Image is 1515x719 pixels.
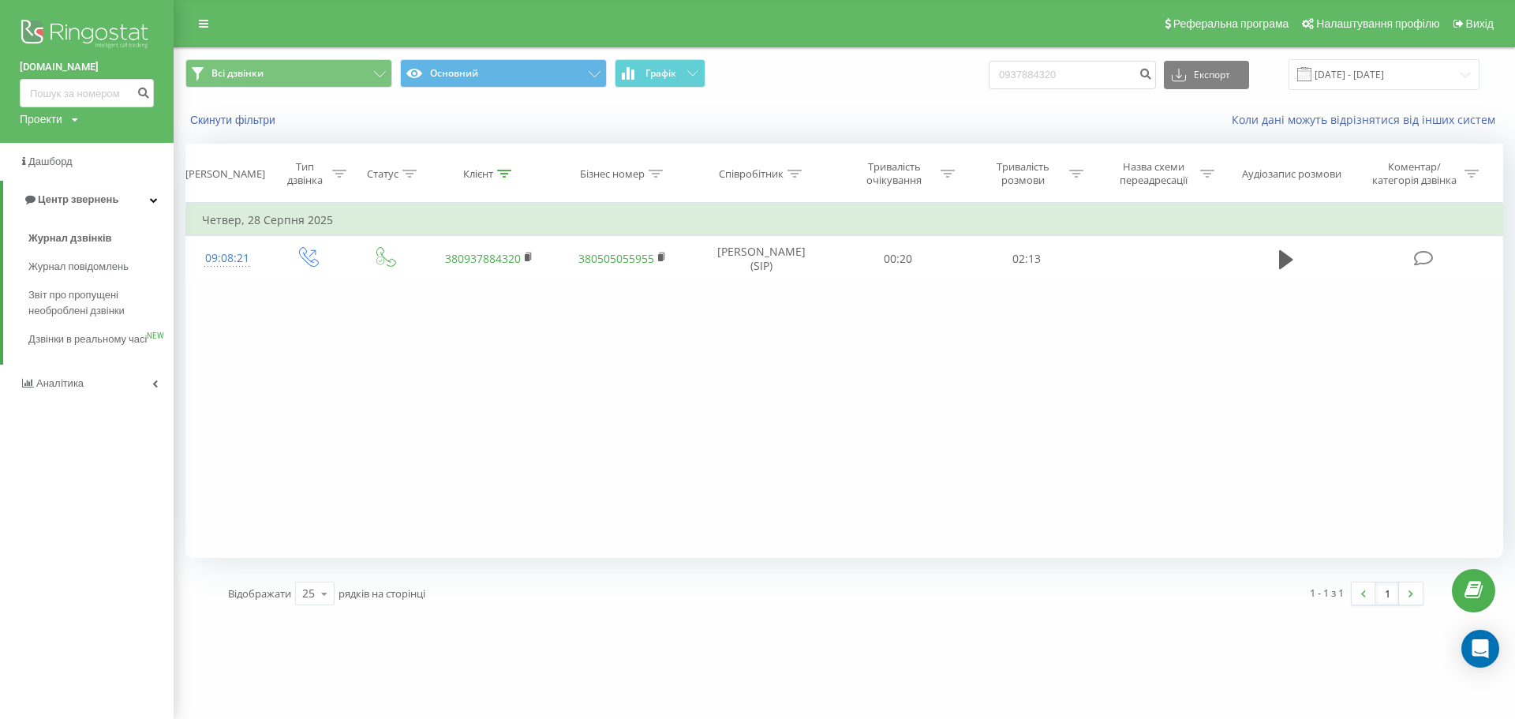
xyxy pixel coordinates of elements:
div: Тип дзвінка [282,160,328,187]
button: Основний [400,59,607,88]
a: Коли дані можуть відрізнятися вiд інших систем [1232,112,1503,127]
a: Центр звернень [3,181,174,219]
span: Реферальна програма [1173,17,1289,30]
span: Дашборд [28,155,73,167]
button: Скинути фільтри [185,113,283,127]
button: Експорт [1164,61,1249,89]
div: 1 - 1 з 1 [1310,585,1344,601]
a: Журнал повідомлень [28,253,174,281]
div: Клієнт [463,167,493,181]
div: Тривалість очікування [852,160,937,187]
div: Бізнес номер [580,167,645,181]
a: Журнал дзвінків [28,224,174,253]
div: Проекти [20,111,62,127]
span: рядків на сторінці [339,586,425,601]
div: Статус [367,167,398,181]
span: Журнал повідомлень [28,259,129,275]
td: 00:20 [834,236,963,282]
button: Графік [615,59,705,88]
td: 02:13 [963,236,1091,282]
div: Тривалість розмови [981,160,1065,187]
input: Пошук за номером [20,79,154,107]
div: Open Intercom Messenger [1461,630,1499,668]
td: Четвер, 28 Серпня 2025 [186,204,1503,236]
button: Всі дзвінки [185,59,392,88]
a: Звіт про пропущені необроблені дзвінки [28,281,174,325]
span: Налаштування профілю [1316,17,1439,30]
a: 380937884320 [445,251,521,266]
td: [PERSON_NAME] (SIP) [690,236,833,282]
div: 25 [302,586,315,601]
div: Назва схеми переадресації [1112,160,1196,187]
span: Вихід [1466,17,1494,30]
a: 1 [1375,582,1399,605]
div: [PERSON_NAME] [185,167,265,181]
span: Відображати [228,586,291,601]
span: Журнал дзвінків [28,230,112,246]
a: [DOMAIN_NAME] [20,59,154,75]
a: 380505055955 [578,251,654,266]
span: Графік [645,68,676,79]
span: Дзвінки в реальному часі [28,331,147,347]
span: Аналiтика [36,377,84,389]
div: 09:08:21 [202,243,252,274]
span: Звіт про пропущені необроблені дзвінки [28,287,166,319]
div: Співробітник [719,167,784,181]
div: Аудіозапис розмови [1242,167,1341,181]
div: Коментар/категорія дзвінка [1368,160,1461,187]
span: Всі дзвінки [211,67,264,80]
span: Центр звернень [38,193,118,205]
img: Ringostat logo [20,16,154,55]
input: Пошук за номером [989,61,1156,89]
a: Дзвінки в реальному часіNEW [28,325,174,354]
